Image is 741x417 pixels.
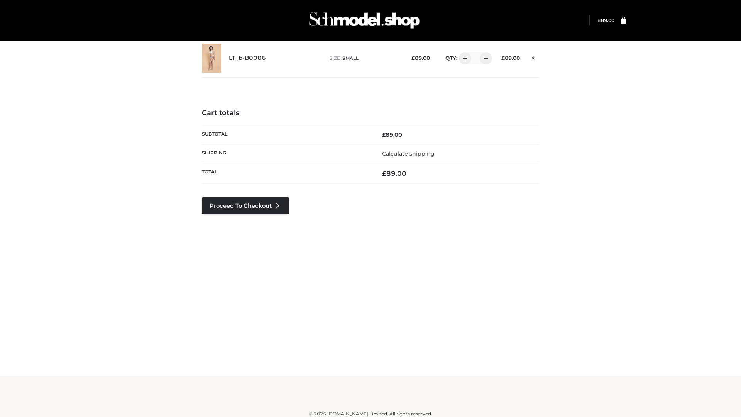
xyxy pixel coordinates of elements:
bdi: 89.00 [382,170,406,177]
span: £ [382,170,386,177]
th: Shipping [202,144,370,163]
div: QTY: [438,52,489,64]
span: £ [598,17,601,23]
a: Proceed to Checkout [202,197,289,214]
p: size : [330,55,399,62]
a: LT_b-B0006 [229,54,266,62]
th: Subtotal [202,125,370,144]
span: £ [411,55,415,61]
img: Schmodel Admin 964 [306,5,422,36]
span: £ [501,55,505,61]
bdi: 89.00 [411,55,430,61]
th: Total [202,163,370,184]
a: Calculate shipping [382,150,435,157]
span: SMALL [342,55,359,61]
h4: Cart totals [202,109,539,117]
bdi: 89.00 [501,55,520,61]
a: Remove this item [528,52,539,62]
bdi: 89.00 [382,131,402,138]
span: £ [382,131,386,138]
a: £89.00 [598,17,614,23]
bdi: 89.00 [598,17,614,23]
